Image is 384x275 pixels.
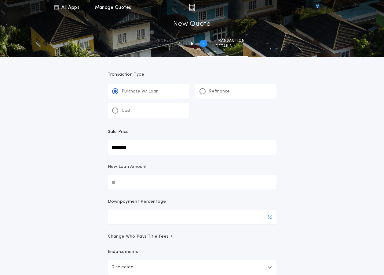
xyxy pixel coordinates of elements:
img: img [189,4,195,11]
p: Refinance [209,89,230,95]
p: Transaction Type [108,72,276,78]
span: information [155,44,184,49]
span: details [216,44,245,49]
span: Property [155,38,184,43]
input: New Loan Amount [108,175,276,190]
h2: 2 [202,41,204,46]
p: New Loan Amount [108,164,147,170]
p: 0 selected [112,264,133,271]
input: Sale Price [108,140,276,155]
input: Downpayment Percentage [108,210,276,224]
p: Cash [122,108,132,114]
button: Change Who Pays Title Fees [108,234,276,240]
span: Change Who Pays Title Fees [108,234,174,240]
h1: New Quote [173,19,210,29]
button: 0 selected [108,260,276,275]
p: Downpayment Percentage [108,199,166,205]
img: vs-icon [305,4,330,10]
p: Endorsements [108,249,276,255]
p: Purchase W/ Loan [122,89,159,95]
span: Transaction [216,38,245,43]
p: Sale Price [108,129,129,135]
